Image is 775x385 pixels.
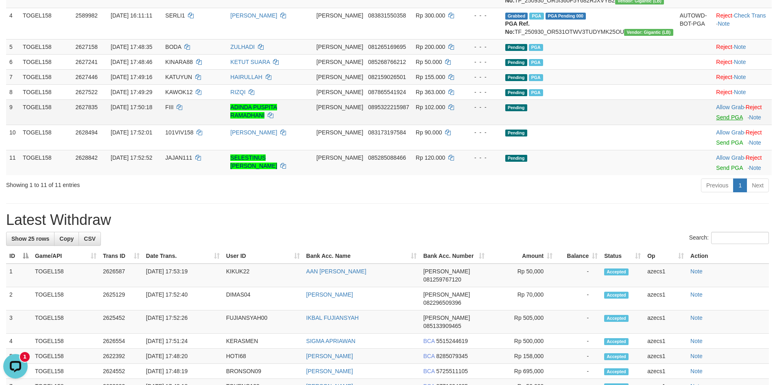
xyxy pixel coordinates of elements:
[716,104,745,110] span: ·
[716,89,732,95] a: Reject
[20,69,72,84] td: TOGEL158
[436,338,468,344] span: Copy 5515244619 to clipboard
[677,8,713,39] td: AUTOWD-BOT-PGA
[505,20,530,35] b: PGA Ref. No:
[20,150,72,175] td: TOGEL158
[165,129,193,136] span: 101VIV158
[644,334,687,349] td: azecs1
[604,292,629,299] span: Accepted
[317,59,363,65] span: [PERSON_NAME]
[32,264,100,287] td: TOGEL158
[303,249,420,264] th: Bank Acc. Name: activate to sort column ascending
[317,89,363,95] span: [PERSON_NAME]
[488,264,556,287] td: Rp 50,000
[604,368,629,375] span: Accepted
[701,178,734,192] a: Previous
[20,1,30,11] div: New messages notification
[713,99,772,125] td: ·
[716,139,742,146] a: Send PGA
[716,154,745,161] span: ·
[556,287,601,310] td: -
[76,89,98,95] span: 2627522
[713,8,772,39] td: · ·
[76,129,98,136] span: 2628494
[604,268,629,275] span: Accepted
[644,349,687,364] td: azecs1
[32,334,100,349] td: TOGEL158
[32,310,100,334] td: TOGEL158
[6,69,20,84] td: 7
[32,349,100,364] td: TOGEL158
[466,128,499,136] div: - - -
[689,232,769,244] label: Search:
[716,129,745,136] span: ·
[368,59,406,65] span: Copy 085268766212 to clipboard
[317,104,363,110] span: [PERSON_NAME]
[718,20,730,27] a: Note
[746,129,762,136] a: Reject
[734,59,746,65] a: Note
[306,291,353,298] a: [PERSON_NAME]
[423,268,470,275] span: [PERSON_NAME]
[165,12,185,19] span: SERLI1
[713,54,772,69] td: ·
[230,74,262,80] a: HAIRULLAH
[713,125,772,150] td: ·
[556,249,601,264] th: Balance: activate to sort column ascending
[711,232,769,244] input: Search:
[111,89,152,95] span: [DATE] 17:49:29
[111,44,152,50] span: [DATE] 17:48:35
[488,364,556,379] td: Rp 695,000
[54,232,79,246] a: Copy
[3,3,28,28] button: Open LiveChat chat widget
[716,154,744,161] a: Allow Grab
[306,315,359,321] a: IKBAL FUJIANSYAH
[111,12,152,19] span: [DATE] 16:11:11
[734,12,766,19] a: Check Trans
[416,104,445,110] span: Rp 102.000
[20,8,72,39] td: TOGEL158
[306,368,353,374] a: [PERSON_NAME]
[20,54,72,69] td: TOGEL158
[716,44,732,50] a: Reject
[143,287,223,310] td: [DATE] 17:52:40
[143,264,223,287] td: [DATE] 17:53:19
[505,44,527,51] span: Pending
[223,349,303,364] td: HOTI68
[317,12,363,19] span: [PERSON_NAME]
[11,235,49,242] span: Show 25 rows
[556,334,601,349] td: -
[230,129,277,136] a: [PERSON_NAME]
[6,150,20,175] td: 11
[529,89,543,96] span: Marked by azecs1
[6,349,32,364] td: 5
[165,74,192,80] span: KATUYUN
[436,368,468,374] span: Copy 5725511105 to clipboard
[6,39,20,54] td: 5
[100,264,143,287] td: 2626587
[420,249,488,264] th: Bank Acc. Number: activate to sort column ascending
[505,104,527,111] span: Pending
[734,44,746,50] a: Note
[556,310,601,334] td: -
[230,154,277,169] a: SELESTINUS [PERSON_NAME]
[466,43,499,51] div: - - -
[416,89,445,95] span: Rp 363.000
[716,12,732,19] a: Reject
[556,349,601,364] td: -
[713,69,772,84] td: ·
[223,310,303,334] td: FUJIANSYAH00
[644,287,687,310] td: azecs1
[416,59,442,65] span: Rp 50.000
[111,129,152,136] span: [DATE] 17:52:01
[416,129,442,136] span: Rp 90.000
[505,74,527,81] span: Pending
[716,59,732,65] a: Reject
[423,291,470,298] span: [PERSON_NAME]
[6,84,20,99] td: 8
[111,59,152,65] span: [DATE] 17:48:46
[488,287,556,310] td: Rp 70,000
[423,323,461,329] span: Copy 085133909465 to clipboard
[230,89,245,95] a: RIZQI
[624,29,673,36] span: Vendor URL: https://dashboard.q2checkout.com/secure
